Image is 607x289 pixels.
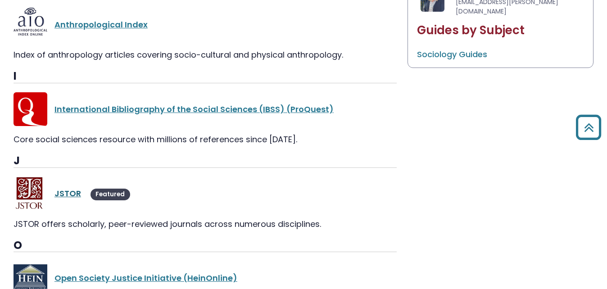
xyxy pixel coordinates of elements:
a: International Bibliography of the Social Sciences (IBSS) (ProQuest) [54,104,334,115]
div: JSTOR offers scholarly, peer-reviewed journals across numerous disciplines. [14,218,397,230]
h3: I [14,70,397,83]
a: Sociology Guides [417,49,487,60]
a: Back to Top [572,119,605,135]
a: Anthropological Index [54,19,148,30]
h3: O [14,239,397,253]
h2: Guides by Subject [417,23,584,37]
a: Open Society Justice Initiative (HeinOnline) [54,272,237,284]
div: Index of anthropology articles covering socio-cultural and physical anthropology. [14,49,397,61]
a: JSTOR [54,188,81,199]
h3: J [14,154,397,168]
div: Core social sciences resource with millions of references since [DATE]. [14,133,397,145]
span: Featured [91,189,130,200]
